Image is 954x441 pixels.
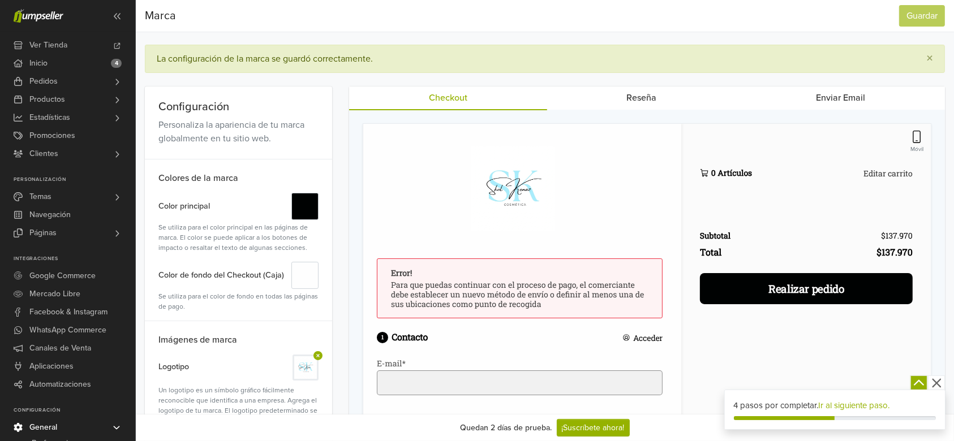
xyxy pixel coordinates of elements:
[111,59,122,68] span: 4
[29,375,91,394] span: Automatizaciones
[29,303,108,321] span: Facebook & Instagram
[158,118,319,145] div: Personaliza la apariencia de tu marca globalmente en tu sitio web.
[29,206,71,224] span: Navegación
[349,87,547,110] a: Checkout
[145,159,332,188] h6: Colores de la marca
[291,262,319,289] button: #
[337,106,367,118] span: Subtotal
[29,145,58,163] span: Clientes
[158,193,210,220] label: Color principal
[926,50,933,67] span: ×
[14,235,42,244] label: E-mail *
[145,7,176,24] span: Marca
[158,291,319,312] div: Se utiliza para el color de fondo en todas las páginas de pago.
[29,224,57,242] span: Páginas
[29,267,96,285] span: Google Commerce
[907,130,927,154] button: Móvil
[29,188,51,206] span: Temas
[14,390,78,400] label: Estado / Región *
[14,208,65,219] div: Contacto
[500,44,549,55] p: Editar carrito
[29,285,80,303] span: Mercado Libre
[158,100,319,114] h5: Configuración
[513,106,549,118] span: $137.970
[547,87,737,109] a: Reseña
[899,5,945,27] button: Guardar
[29,90,65,109] span: Productos
[14,208,25,219] span: 1
[337,149,549,180] button: Realizar pedido
[158,222,319,253] div: Se utiliza para el color principal en las páginas de marca. El color se puede aplicar a los boton...
[14,343,47,352] label: Nombre *
[291,193,319,220] button: #
[145,321,332,350] h6: Imágenes de marca
[14,407,135,414] p: Configuración
[14,176,135,183] p: Personalización
[158,385,319,436] div: Un logotipo es un símbolo gráfico fácilmente reconocible que identifica a una empresa. Agrega el ...
[346,45,389,54] div: 0 Artículos
[14,313,83,341] div: Dirección de envío
[259,209,299,219] div: Acceder
[347,158,539,171] div: Realizar pedido
[29,127,75,145] span: Promociones
[145,45,945,73] div: La configuración de la marca se guardó correctamente.
[28,156,285,185] div: Para que puedas continuar con el proceso de pago, el comerciante debe establecer un nuevo método ...
[14,300,25,311] span: 2
[500,41,549,58] button: Editar carrito
[29,321,106,339] span: WhatsApp Commerce
[736,87,945,109] a: Enviar Email
[29,339,91,357] span: Canales de Venta
[915,45,944,72] button: Close
[14,300,52,311] div: Envio
[819,400,890,410] a: Ir al siguiente paso.
[29,357,74,375] span: Aplicaciones
[734,399,936,412] div: 4 pasos por completar.
[337,122,359,136] b: Total
[29,72,58,90] span: Pedidos
[14,256,135,262] p: Integraciones
[29,109,70,127] span: Estadísticas
[461,422,552,434] div: Quedan 2 días de prueba.
[513,122,549,136] b: $137.970
[28,144,285,154] div: Error!
[158,262,284,289] label: Color de fondo del Checkout (Caja)
[29,418,57,436] span: General
[910,145,923,154] small: Móvil
[29,54,48,72] span: Inicio
[294,356,317,379] img: IMG_20250824_113120.jpg
[557,419,630,436] a: ¡Suscríbete ahora!
[29,36,67,54] span: Ver Tienda
[108,23,192,107] img: Skol Kenaz
[159,343,198,352] label: Apellidos *
[158,354,189,378] label: Logotipo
